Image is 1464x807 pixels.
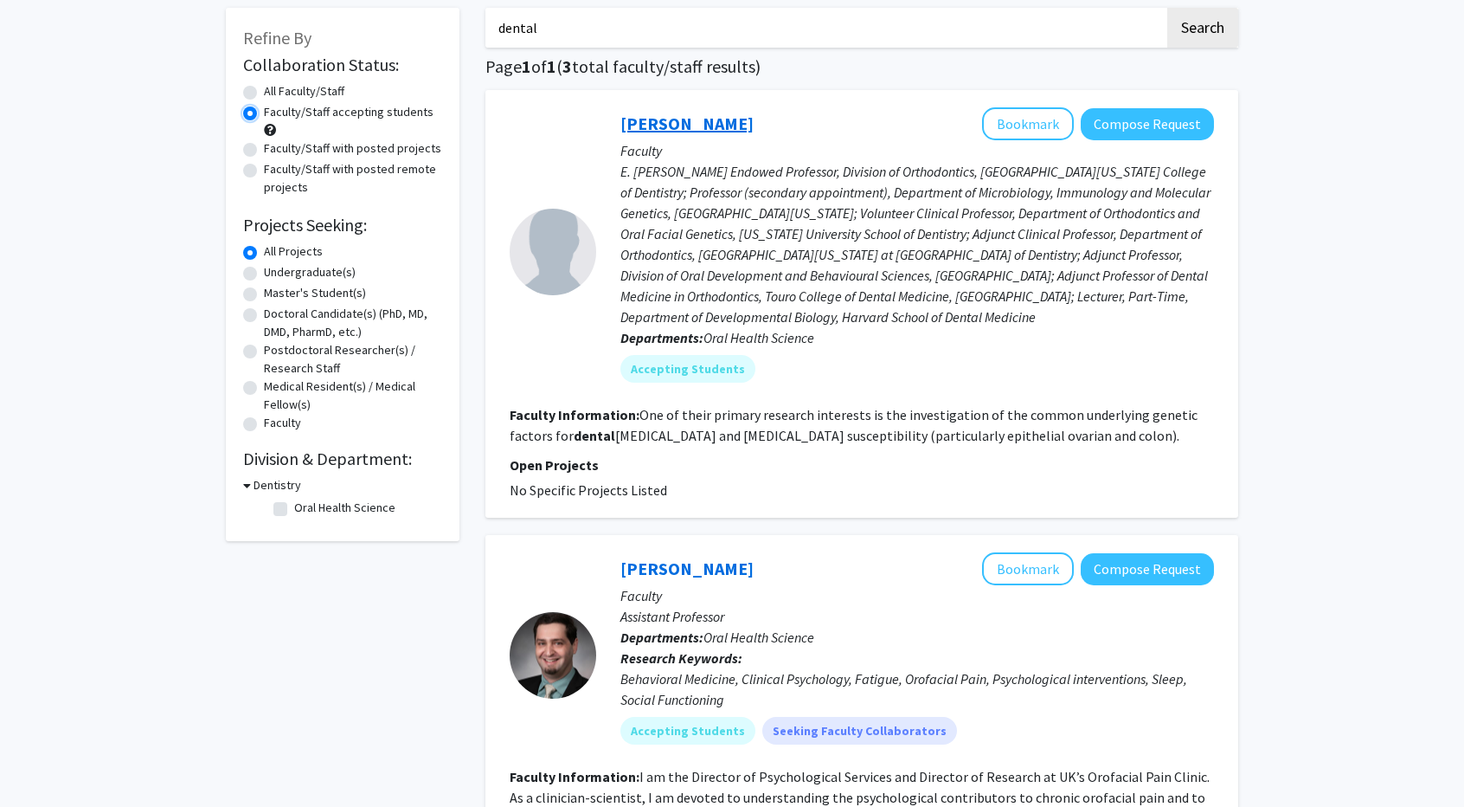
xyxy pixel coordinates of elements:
[510,455,1214,475] p: Open Projects
[264,305,442,341] label: Doctoral Candidate(s) (PhD, MD, DMD, PharmD, etc.)
[620,649,742,667] b: Research Keywords:
[243,55,442,75] h2: Collaboration Status:
[243,449,442,469] h2: Division & Department:
[264,378,442,414] label: Medical Resident(s) / Medical Fellow(s)
[620,668,1214,710] div: Behavioral Medicine, Clinical Psychology, Fatigue, Orofacial Pain, Psychological interventions, S...
[620,329,703,346] b: Departments:
[703,329,814,346] span: Oral Health Science
[620,629,703,646] b: Departments:
[562,55,572,77] span: 3
[485,56,1238,77] h1: Page of ( total faculty/staff results)
[703,629,814,646] span: Oral Health Science
[243,27,311,48] span: Refine By
[1081,108,1214,140] button: Compose Request to James Hartsfield
[510,406,639,423] b: Faculty Information:
[264,263,356,281] label: Undergraduate(s)
[254,476,301,494] h3: Dentistry
[264,242,323,261] label: All Projects
[574,427,615,444] b: dental
[264,82,344,100] label: All Faculty/Staff
[264,284,366,302] label: Master's Student(s)
[620,585,1214,606] p: Faculty
[620,606,1214,627] p: Assistant Professor
[264,414,301,432] label: Faculty
[264,341,442,378] label: Postdoctoral Researcher(s) / Research Staff
[510,768,639,785] b: Faculty Information:
[620,140,1214,161] p: Faculty
[13,729,74,794] iframe: Chat
[620,717,755,745] mat-chip: Accepting Students
[762,717,957,745] mat-chip: Seeking Faculty Collaborators
[547,55,556,77] span: 1
[1081,553,1214,585] button: Compose Request to Ian Boggero
[264,160,442,197] label: Faculty/Staff with posted remote projects
[243,215,442,236] h2: Projects Seeking:
[620,355,755,383] mat-chip: Accepting Students
[510,406,1198,444] fg-read-more: One of their primary research interests is the investigation of the common underlying genetic fac...
[1167,8,1238,48] button: Search
[620,161,1214,327] p: E. [PERSON_NAME] Endowed Professor, Division of Orthodontics, [GEOGRAPHIC_DATA][US_STATE] College...
[620,113,754,134] a: [PERSON_NAME]
[294,499,395,517] label: Oral Health Science
[982,552,1074,585] button: Add Ian Boggero to Bookmarks
[264,103,433,121] label: Faculty/Staff accepting students
[982,107,1074,140] button: Add James Hartsfield to Bookmarks
[510,481,667,499] span: No Specific Projects Listed
[620,558,754,579] a: [PERSON_NAME]
[485,8,1165,48] input: Search Keywords
[264,139,441,158] label: Faculty/Staff with posted projects
[522,55,531,77] span: 1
